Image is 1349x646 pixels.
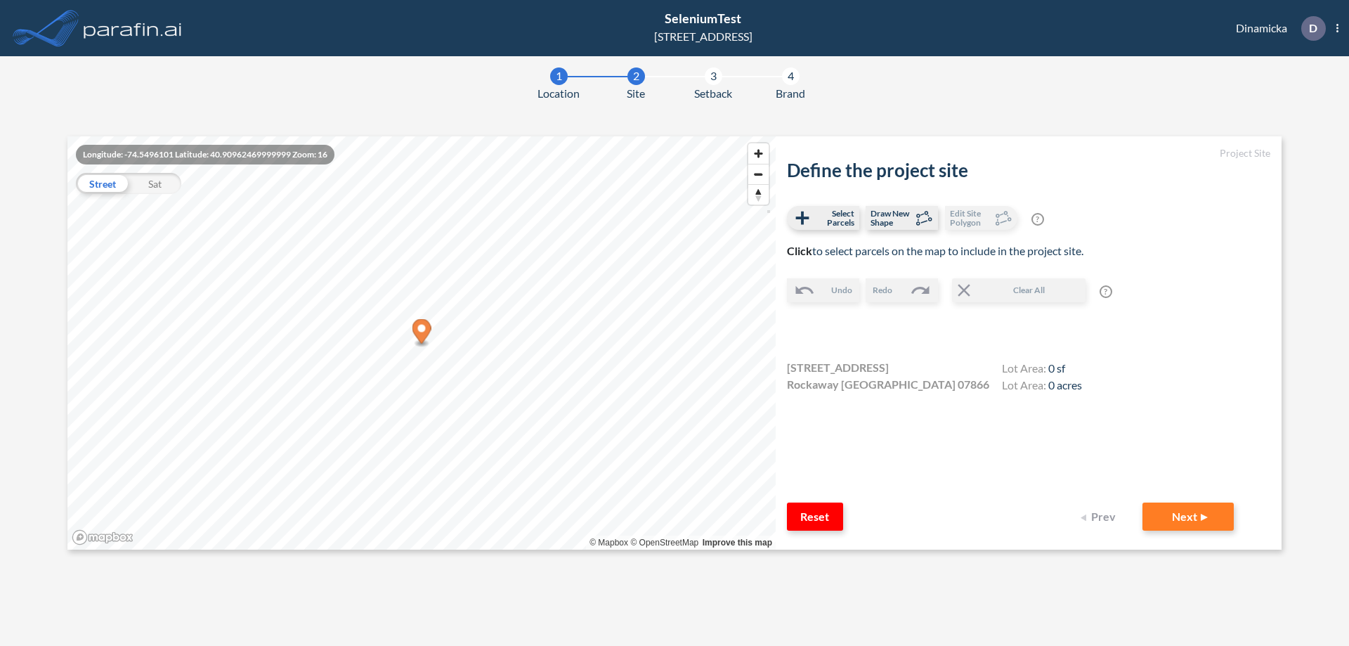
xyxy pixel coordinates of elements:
span: Undo [831,284,852,297]
span: to select parcels on the map to include in the project site. [787,244,1083,257]
span: ? [1100,285,1112,298]
div: Map marker [412,319,431,348]
div: Sat [129,173,181,194]
div: [STREET_ADDRESS] [654,28,752,45]
button: Clear All [952,278,1086,302]
div: Longitude: -74.5496101 Latitude: 40.90962469999999 Zoom: 16 [76,145,334,164]
h4: Lot Area: [1002,378,1082,395]
span: 0 acres [1048,378,1082,392]
span: 0 sf [1048,361,1065,375]
h4: Lot Area: [1002,361,1082,378]
span: [STREET_ADDRESS] [787,359,889,376]
button: Redo [866,278,938,302]
span: Redo [873,284,892,297]
canvas: Map [67,136,776,550]
div: 3 [705,67,722,85]
span: Site [627,85,645,102]
button: Undo [787,278,859,302]
a: OpenStreetMap [630,538,698,548]
button: Reset [787,503,843,531]
span: Setback [694,85,732,102]
h2: Define the project site [787,160,1270,181]
h5: Project Site [787,148,1270,160]
a: Mapbox homepage [72,529,133,545]
div: 2 [627,67,645,85]
button: Reset bearing to north [748,184,769,205]
div: Street [76,173,129,194]
span: Brand [776,85,805,102]
div: 4 [782,67,800,85]
div: Dinamicka [1215,16,1338,41]
span: Edit Site Polygon [950,209,991,227]
span: Reset bearing to north [748,185,769,205]
p: D [1309,22,1317,34]
span: Clear All [975,284,1084,297]
button: Prev [1072,503,1128,531]
div: 1 [550,67,568,85]
a: Improve this map [703,538,772,548]
button: Zoom in [748,143,769,164]
span: Select Parcels [813,209,854,227]
button: Next [1142,503,1234,531]
span: Draw New Shape [871,209,912,227]
a: Mapbox [589,538,628,548]
span: ? [1031,213,1044,226]
img: logo [81,14,185,42]
span: SeleniumTest [665,11,741,26]
span: Rockaway [GEOGRAPHIC_DATA] 07866 [787,376,989,393]
button: Zoom out [748,164,769,184]
span: Location [537,85,580,102]
b: Click [787,244,812,257]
